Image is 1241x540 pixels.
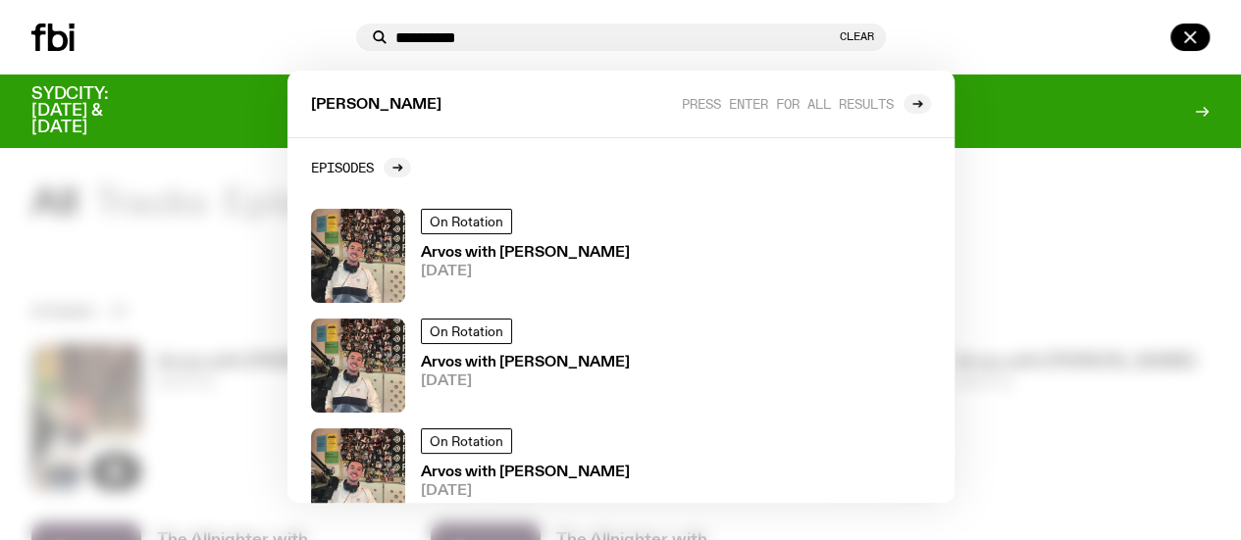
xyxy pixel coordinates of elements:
span: Press enter for all results [682,96,894,111]
h3: Arvos with [PERSON_NAME] [421,246,630,261]
h3: Arvos with [PERSON_NAME] [421,466,630,480]
a: On RotationArvos with [PERSON_NAME][DATE] [303,201,939,311]
a: On RotationArvos with [PERSON_NAME][DATE] [303,420,939,530]
h3: SYDCITY: [DATE] & [DATE] [31,86,157,136]
h3: Arvos with [PERSON_NAME] [421,356,630,370]
span: [DATE] [421,374,630,389]
h2: Episodes [311,160,374,174]
span: [DATE] [421,265,630,279]
a: Press enter for all results [682,94,931,114]
button: Clear [840,31,874,42]
span: [DATE] [421,484,630,499]
a: Episodes [311,158,411,177]
a: On RotationArvos with [PERSON_NAME][DATE] [303,311,939,420]
span: [PERSON_NAME] [311,98,441,113]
